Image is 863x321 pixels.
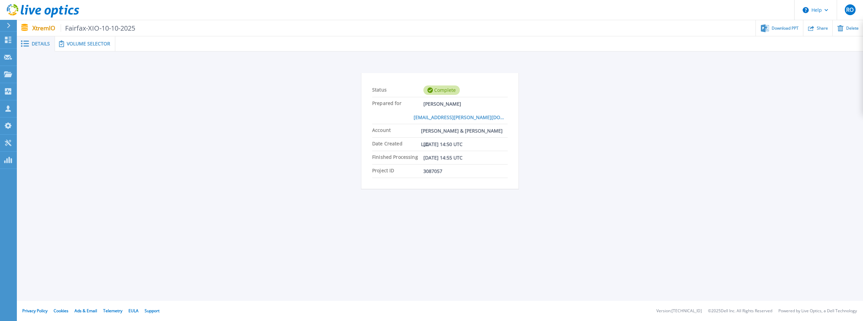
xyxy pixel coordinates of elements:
[54,308,68,314] a: Cookies
[372,151,423,164] span: Finished Processing
[67,41,110,46] span: Volume Selector
[414,111,508,124] a: [EMAIL_ADDRESS][PERSON_NAME][DOMAIN_NAME]
[423,151,463,164] span: [DATE] 14:55 UTC
[372,165,423,178] span: Project ID
[372,124,421,137] span: Account
[61,24,136,32] span: Fairfax-XIO-10-10-2025
[372,97,423,111] span: Prepared for
[145,308,159,314] a: Support
[32,41,50,46] span: Details
[423,138,463,151] span: [DATE] 14:50 UTC
[772,26,799,30] span: Download PPT
[75,308,97,314] a: Ads & Email
[103,308,122,314] a: Telemetry
[421,124,508,137] span: [PERSON_NAME] & [PERSON_NAME] LLC
[22,308,48,314] a: Privacy Policy
[817,26,828,30] span: Share
[32,24,136,32] p: XtremIO
[128,308,139,314] a: EULA
[423,165,442,178] span: 3087057
[372,84,423,97] span: Status
[656,309,702,313] li: Version: [TECHNICAL_ID]
[708,309,772,313] li: © 2025 Dell Inc. All Rights Reserved
[372,138,423,151] span: Date Created
[778,309,857,313] li: Powered by Live Optics, a Dell Technology
[423,97,461,111] span: [PERSON_NAME]
[846,26,859,30] span: Delete
[423,85,460,95] div: Complete
[846,7,854,12] span: RO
